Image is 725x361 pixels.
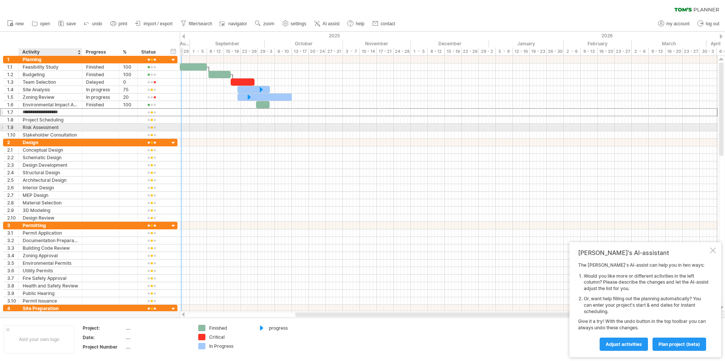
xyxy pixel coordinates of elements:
[123,101,134,108] div: 100
[652,338,706,351] a: plan project (beta)
[7,109,19,116] div: 1.7
[7,94,19,101] div: 1.5
[275,48,292,55] div: 6 - 10
[126,325,189,331] div: ....
[356,21,364,26] span: help
[23,260,78,267] div: Environmental Permits
[189,21,212,26] span: filter/search
[173,48,190,55] div: 25 - 29
[92,21,102,26] span: undo
[606,341,642,347] span: Adjust activities
[700,48,717,55] div: 30 - 3
[7,222,19,229] div: 3
[23,154,78,161] div: Schematic Design
[683,48,700,55] div: 23 - 27
[86,71,115,78] div: Finished
[123,63,134,71] div: 100
[7,124,19,131] div: 1.9
[7,237,19,244] div: 3.2
[7,177,19,184] div: 2.5
[269,325,310,331] div: progress
[23,282,78,289] div: Health and Safety Review
[666,48,683,55] div: 16 - 20
[209,325,250,331] div: Finished
[7,116,19,123] div: 1.8
[5,19,26,29] a: new
[23,275,78,282] div: Fire Safety Approval
[309,48,326,55] div: 20 - 24
[123,94,134,101] div: 20
[23,305,78,312] div: Site Preparation
[7,290,19,297] div: 3.9
[7,101,19,108] div: 1.6
[190,48,207,55] div: 1 - 5
[547,48,564,55] div: 26 - 30
[7,260,19,267] div: 3.5
[411,40,489,48] div: December 2025
[7,297,19,304] div: 3.10
[23,184,78,191] div: Interior Design
[445,48,462,55] div: 15 - 19
[632,40,706,48] div: March 2026
[7,305,19,312] div: 4
[23,290,78,297] div: Public Hearing
[7,282,19,289] div: 3.8
[600,338,648,351] a: Adjust activities
[530,48,547,55] div: 19 - 23
[23,56,78,63] div: Planning
[23,71,78,78] div: Budgeting
[7,78,19,86] div: 1.3
[578,249,708,257] div: [PERSON_NAME]'s AI-assistant
[40,21,50,26] span: open
[7,244,19,252] div: 3.3
[7,131,19,138] div: 1.10
[23,207,78,214] div: 3D Modeling
[82,19,105,29] a: undo
[179,19,214,29] a: filter/search
[23,139,78,146] div: Design
[7,71,19,78] div: 1.2
[7,63,19,71] div: 1.1
[598,48,615,55] div: 16 - 20
[108,19,130,29] a: print
[666,21,690,26] span: my account
[343,48,360,55] div: 3 - 7
[360,48,377,55] div: 10 - 14
[322,21,339,26] span: AI assist
[656,19,692,29] a: my account
[126,344,189,350] div: ....
[30,19,52,29] a: open
[119,21,127,26] span: print
[258,48,275,55] div: 29 - 3
[23,252,78,259] div: Zoning Approval
[23,131,78,138] div: Stakeholder Consultation
[581,48,598,55] div: 9 - 13
[123,71,134,78] div: 100
[123,48,133,56] div: %
[209,334,250,340] div: Critical
[263,21,274,26] span: zoom
[7,56,19,63] div: 1
[659,341,700,347] span: plan project (beta)
[7,267,19,274] div: 3.6
[141,48,161,56] div: Status
[649,48,666,55] div: 9 - 13
[584,296,708,315] li: Or, want help filling out the planning automatically? You can enter your project's start & end da...
[23,124,78,131] div: Risk Assessment
[489,40,564,48] div: January 2026
[564,40,632,48] div: February 2026
[370,19,398,29] a: contact
[4,325,74,353] div: Add your own logo
[241,48,258,55] div: 22 - 26
[615,48,632,55] div: 23 - 27
[22,48,78,56] div: Activity
[326,48,343,55] div: 27 - 31
[496,48,513,55] div: 5 - 9
[706,21,719,26] span: log out
[23,192,78,199] div: MEP Design
[7,252,19,259] div: 3.4
[346,19,367,29] a: help
[23,222,78,229] div: Permitting
[66,21,76,26] span: save
[584,273,708,292] li: Would you like more or different activities in the left column? Please describe the changes and l...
